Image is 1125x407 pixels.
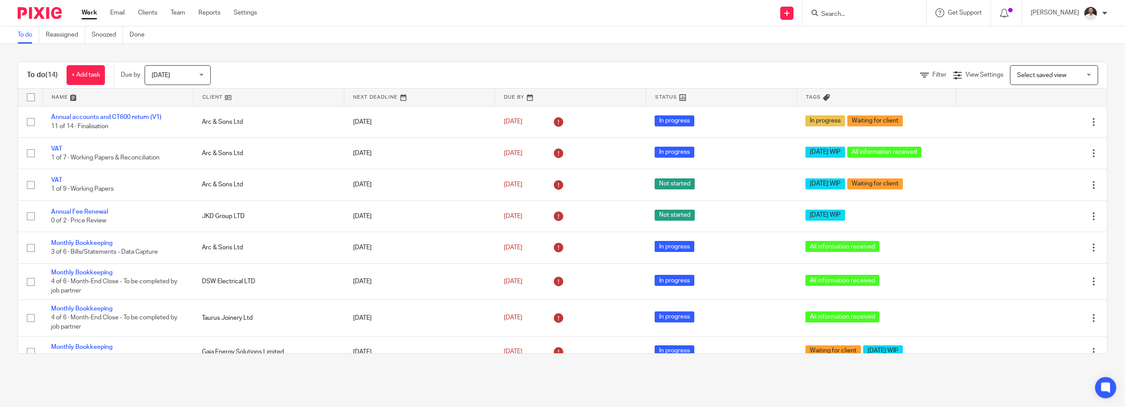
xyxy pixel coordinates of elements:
td: [DATE] [344,300,495,336]
span: [DATE] WIP [863,345,903,356]
span: Not started [655,210,695,221]
span: In progress [655,115,694,126]
span: Waiting for client [847,115,903,126]
a: Monthly Bookkeeping [51,306,112,312]
img: dom%20slack.jpg [1084,6,1098,20]
span: In progress [655,147,694,158]
span: 11 of 14 · Finalisation [51,123,108,129]
span: All information received [805,311,879,322]
a: Reports [198,8,220,17]
span: [DATE] [504,349,522,355]
a: Monthly Bookkeeping [51,240,112,246]
span: [DATE] [504,150,522,156]
span: [DATE] [504,119,522,125]
td: DSW Electrical LTD [193,263,344,300]
td: Gaia Energy Solutions Limited [193,336,344,367]
input: Search [820,11,900,18]
p: [PERSON_NAME] [1031,8,1079,17]
span: In progress [805,115,845,126]
h1: To do [27,70,58,80]
p: Due by [121,70,140,79]
span: Tags [806,95,821,100]
td: [DATE] [344,263,495,300]
td: Taurus Joinery Ltd [193,300,344,336]
span: In progress [655,275,694,286]
a: Clients [138,8,157,17]
span: Select saved view [1017,72,1066,78]
span: [DATE] WIP [805,178,845,189]
span: Get Support [948,10,982,16]
td: [DATE] [344,169,495,200]
span: [DATE] [504,315,522,321]
span: In progress [655,241,694,252]
span: 0 of 2 · Price Review [51,218,106,224]
td: Arc & Sons Ltd [193,106,344,137]
span: In progress [655,311,694,322]
span: 4 of 6 · Month-End Close - To be completed by job partner [51,315,177,330]
a: Settings [234,8,257,17]
span: All information received [805,275,879,286]
a: Snoozed [92,26,123,44]
span: All information received [847,147,921,158]
span: [DATE] [152,72,170,78]
a: + Add task [67,65,105,85]
a: To do [18,26,39,44]
a: Team [171,8,185,17]
span: [DATE] WIP [805,210,845,221]
td: Arc & Sons Ltd [193,232,344,263]
a: Email [110,8,125,17]
td: Arc & Sons Ltd [193,137,344,169]
span: 4 of 6 · Month-End Close - To be completed by job partner [51,278,177,294]
td: [DATE] [344,106,495,137]
span: Filter [932,72,946,78]
td: JKD Group LTD [193,200,344,232]
td: [DATE] [344,137,495,169]
span: Not started [655,178,695,189]
span: 1 of 7 · Working Papers & Reconciliation [51,155,160,161]
td: Arc & Sons Ltd [193,169,344,200]
span: [DATE] [504,244,522,251]
a: Monthly Bookkeeping [51,344,112,350]
span: [DATE] WIP [805,147,845,158]
span: [DATE] [504,278,522,285]
span: View Settings [965,72,1003,78]
span: Waiting for client [847,178,903,189]
span: 1 of 9 · Working Papers [51,186,114,192]
span: [DATE] [504,213,522,219]
span: In progress [655,345,694,356]
td: [DATE] [344,336,495,367]
img: Pixie [18,7,62,19]
a: VAT [51,146,62,152]
span: All information received [805,241,879,252]
td: [DATE] [344,200,495,232]
a: Work [82,8,97,17]
span: 3 of 6 · Bills/Statements - Data Capture [51,249,158,255]
a: Done [130,26,151,44]
span: (14) [45,71,58,78]
span: Waiting for client [805,345,861,356]
a: Annual Fee Renewal [51,209,108,215]
span: [DATE] [504,181,522,188]
td: [DATE] [344,232,495,263]
a: Reassigned [46,26,85,44]
a: Monthly Bookkeeping [51,270,112,276]
a: Annual accounts and CT600 return (V1) [51,114,161,120]
a: VAT [51,177,62,183]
